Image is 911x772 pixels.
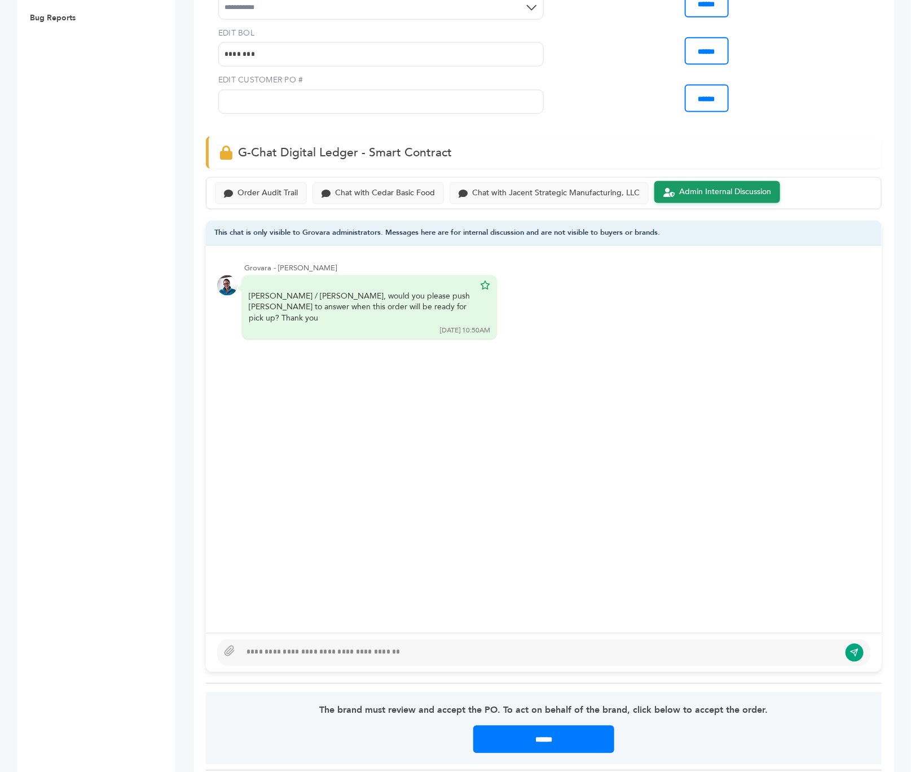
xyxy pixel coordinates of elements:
[206,221,882,246] div: This chat is only visible to Grovara administrators. Messages here are for internal discussion an...
[335,188,435,198] div: Chat with Cedar Basic Food
[218,28,544,39] label: EDIT BOL
[679,187,771,197] div: Admin Internal Discussion
[440,326,490,336] div: [DATE] 10:50AM
[233,704,855,717] p: The brand must review and accept the PO. To act on behalf of the brand, click below to accept the...
[218,74,544,86] label: EDIT CUSTOMER PO #
[30,12,76,23] a: Bug Reports
[237,188,298,198] div: Order Audit Trail
[249,291,474,324] div: [PERSON_NAME] / [PERSON_NAME], would you please push [PERSON_NAME] to answer when this order will...
[472,188,640,198] div: Chat with Jacent Strategic Manufacturing, LLC
[238,144,452,161] span: G-Chat Digital Ledger - Smart Contract
[244,263,870,273] div: Grovara - [PERSON_NAME]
